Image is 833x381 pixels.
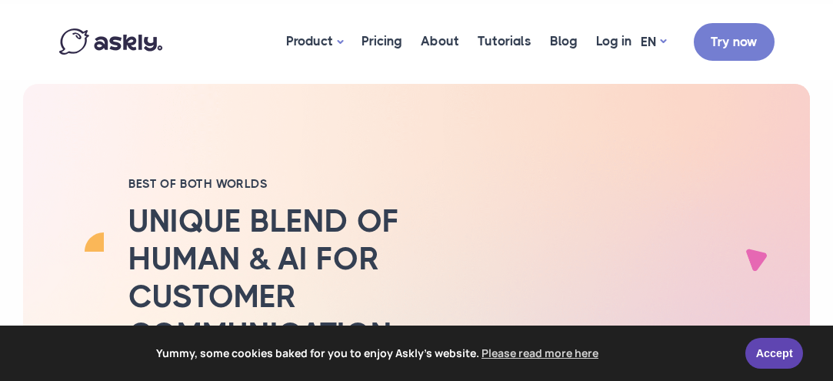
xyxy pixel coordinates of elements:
[745,338,803,369] a: Accept
[128,176,475,192] h2: BEST OF BOTH WORLDS
[468,4,541,79] a: Tutorials
[412,4,468,79] a: About
[59,28,162,55] img: Askly
[641,31,666,53] a: EN
[277,4,352,80] a: Product
[694,23,775,61] a: Try now
[479,342,601,365] a: learn more about cookies
[22,342,735,365] span: Yummy, some cookies baked for you to enjoy Askly's website.
[352,4,412,79] a: Pricing
[587,4,641,79] a: Log in
[541,4,587,79] a: Blog
[128,203,475,354] h2: Unique blend of human & AI for customer communication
